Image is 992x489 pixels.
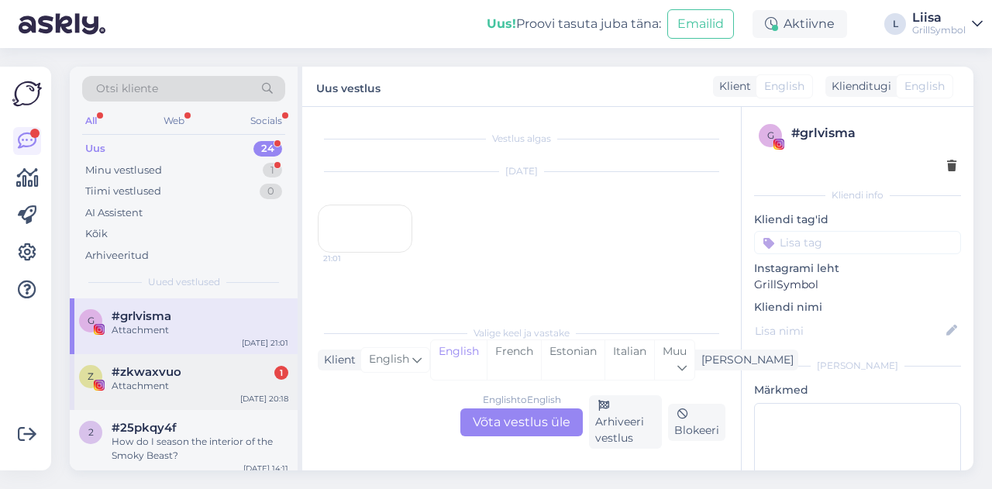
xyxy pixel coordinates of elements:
div: Arhiveeritud [85,248,149,263]
div: French [487,340,541,380]
div: Attachment [112,323,288,337]
div: Uus [85,141,105,157]
div: Attachment [112,379,288,393]
div: Blokeeri [668,404,725,441]
span: Uued vestlused [148,275,220,289]
div: Minu vestlused [85,163,162,178]
div: Italian [604,340,654,380]
span: #25pkqy4f [112,421,177,435]
span: #zkwaxvuo [112,365,181,379]
p: Instagrami leht [754,260,961,277]
b: Uus! [487,16,516,31]
span: g [767,129,774,141]
div: How do I season the interior of the Smoky Beast? [112,435,288,463]
a: LiisaGrillSymbol [912,12,983,36]
div: 1 [274,366,288,380]
input: Lisa nimi [755,322,943,339]
div: Võta vestlus üle [460,408,583,436]
div: [PERSON_NAME] [695,352,794,368]
span: Muu [663,344,687,358]
div: Klienditugi [825,78,891,95]
div: Socials [247,111,285,131]
div: English to English [483,393,561,407]
p: Kliendi tag'id [754,212,961,228]
div: [DATE] 14:11 [243,463,288,474]
div: [PERSON_NAME] [754,359,961,373]
p: Kliendi nimi [754,299,961,315]
div: Web [160,111,188,131]
span: English [764,78,804,95]
img: Askly Logo [12,79,42,108]
div: [DATE] [318,164,725,178]
span: English [369,351,409,368]
input: Lisa tag [754,231,961,254]
span: 2 [88,426,94,438]
div: Tiimi vestlused [85,184,161,199]
span: 21:01 [323,253,381,264]
div: Valige keel ja vastake [318,326,725,340]
div: English [431,340,487,380]
p: Märkmed [754,382,961,398]
div: Vestlus algas [318,132,725,146]
div: Aktiivne [753,10,847,38]
span: #grlvisma [112,309,171,323]
div: L [884,13,906,35]
span: z [88,370,94,382]
div: [DATE] 20:18 [240,393,288,405]
div: [DATE] 21:01 [242,337,288,349]
span: Otsi kliente [96,81,158,97]
div: Klient [318,352,356,368]
div: Arhiveeri vestlus [589,395,662,449]
div: # grlvisma [791,124,956,143]
div: Klient [713,78,751,95]
span: g [88,315,95,326]
div: Kõik [85,226,108,242]
label: Uus vestlus [316,76,381,97]
div: GrillSymbol [912,24,966,36]
div: AI Assistent [85,205,143,221]
div: 24 [253,141,282,157]
div: 0 [260,184,282,199]
button: Emailid [667,9,734,39]
p: GrillSymbol [754,277,961,293]
div: Liisa [912,12,966,24]
div: 1 [263,163,282,178]
div: Estonian [541,340,604,380]
div: Proovi tasuta juba täna: [487,15,661,33]
div: All [82,111,100,131]
div: Kliendi info [754,188,961,202]
span: English [904,78,945,95]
